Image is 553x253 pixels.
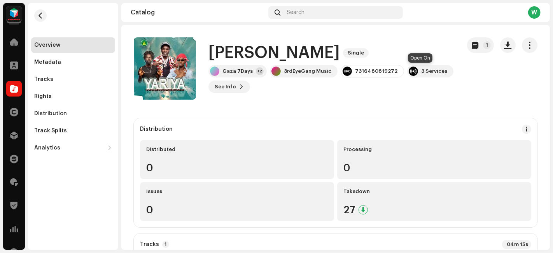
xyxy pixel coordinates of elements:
[34,145,60,151] div: Analytics
[146,146,328,153] div: Distributed
[31,89,115,104] re-m-nav-item: Rights
[467,37,494,53] button: 1
[140,126,173,132] div: Distribution
[34,111,67,117] div: Distribution
[343,146,525,153] div: Processing
[31,123,115,139] re-m-nav-item: Track Splits
[131,9,265,16] div: Catalog
[287,9,304,16] span: Search
[34,76,53,83] div: Tracks
[222,68,253,74] div: Gaza 7Days
[483,41,491,49] p-badge: 1
[208,81,250,93] button: See Info
[140,241,159,248] strong: Tracks
[284,68,331,74] div: 3rdEyeGang Music
[146,188,328,195] div: Issues
[31,140,115,156] re-m-nav-dropdown: Analytics
[34,128,67,134] div: Track Splits
[31,37,115,53] re-m-nav-item: Overview
[31,54,115,70] re-m-nav-item: Metadata
[31,72,115,87] re-m-nav-item: Tracks
[162,241,169,248] p-badge: 1
[421,68,447,74] div: 3 Services
[34,42,60,48] div: Overview
[528,6,541,19] div: W
[355,68,397,74] div: 7316480819272
[6,6,22,22] img: feab3aad-9b62-475c-8caf-26f15a9573ee
[502,240,531,249] div: 04m 15s
[31,106,115,121] re-m-nav-item: Distribution
[343,48,369,58] span: Single
[34,59,61,65] div: Metadata
[34,93,52,100] div: Rights
[343,188,525,195] div: Takedown
[208,44,340,62] h1: [PERSON_NAME]
[256,67,264,75] div: +2
[215,79,236,95] span: See Info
